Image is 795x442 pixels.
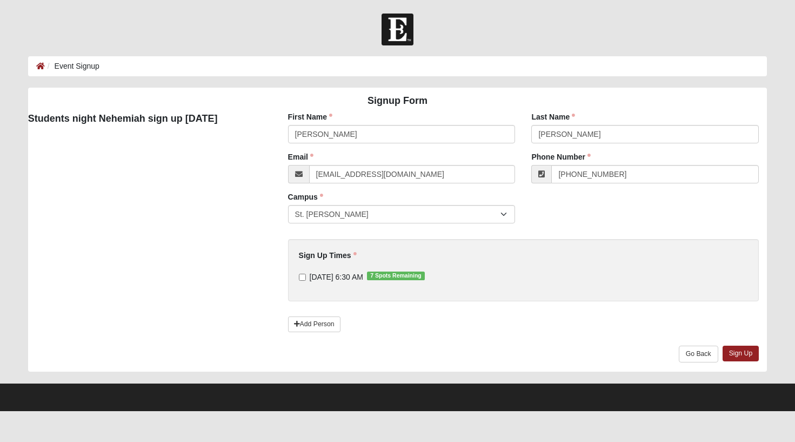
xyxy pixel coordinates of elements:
[288,111,332,122] label: First Name
[45,61,99,72] li: Event Signup
[531,111,575,122] label: Last Name
[382,14,413,45] img: Church of Eleven22 Logo
[288,192,323,202] label: Campus
[531,151,591,162] label: Phone Number
[723,346,759,361] a: Sign Up
[299,274,306,281] input: [DATE] 6:30 AM7 Spots Remaining
[310,273,363,281] span: [DATE] 6:30 AM
[28,113,218,124] strong: Students night Nehemiah sign up [DATE]
[288,316,340,332] a: Add Person
[367,272,425,280] span: 7 Spots Remaining
[288,151,313,162] label: Email
[28,95,767,107] h4: Signup Form
[679,346,718,362] a: Go Back
[299,250,357,261] label: Sign Up Times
